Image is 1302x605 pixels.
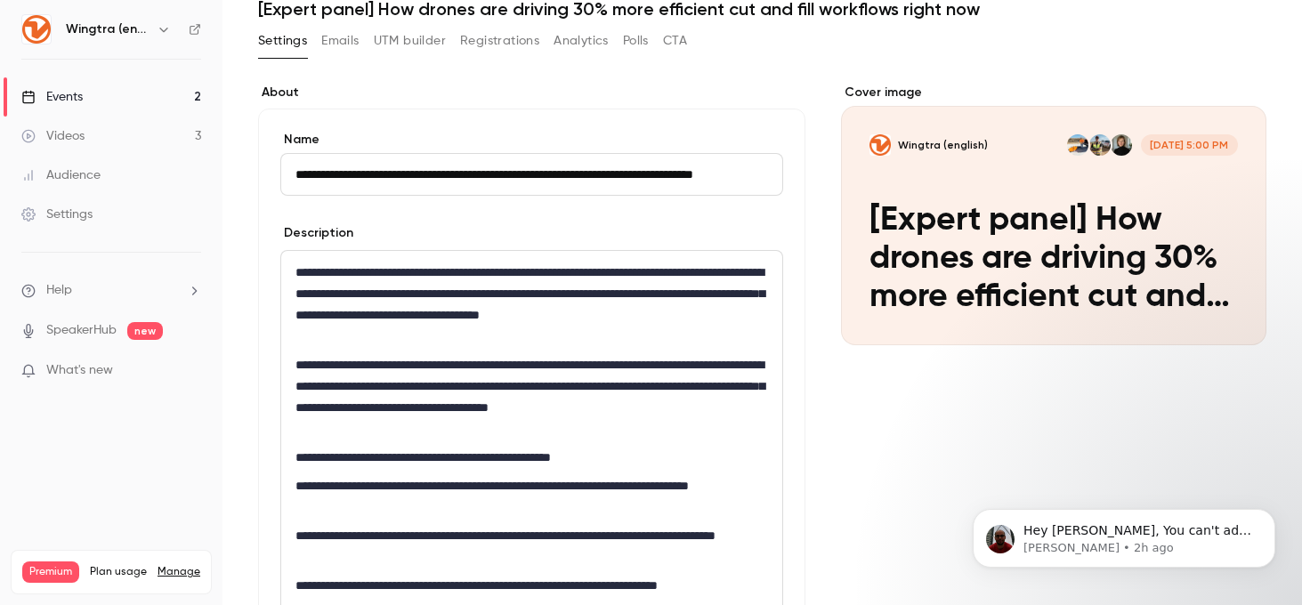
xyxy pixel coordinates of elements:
[66,20,150,38] h6: Wingtra (english)
[21,281,201,300] li: help-dropdown-opener
[22,15,51,44] img: Wingtra (english)
[21,166,101,184] div: Audience
[280,131,783,149] label: Name
[21,88,83,106] div: Events
[841,84,1266,101] label: Cover image
[22,561,79,583] span: Premium
[460,27,539,55] button: Registrations
[90,565,147,579] span: Plan usage
[127,322,163,340] span: new
[258,27,307,55] button: Settings
[663,27,687,55] button: CTA
[623,27,649,55] button: Polls
[554,27,609,55] button: Analytics
[280,224,353,242] label: Description
[321,27,359,55] button: Emails
[46,361,113,380] span: What's new
[21,206,93,223] div: Settings
[46,321,117,340] a: SpeakerHub
[158,565,200,579] a: Manage
[374,27,446,55] button: UTM builder
[258,84,805,101] label: About
[46,281,72,300] span: Help
[21,127,85,145] div: Videos
[946,472,1302,596] iframe: Intercom notifications message
[841,84,1266,345] section: Cover image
